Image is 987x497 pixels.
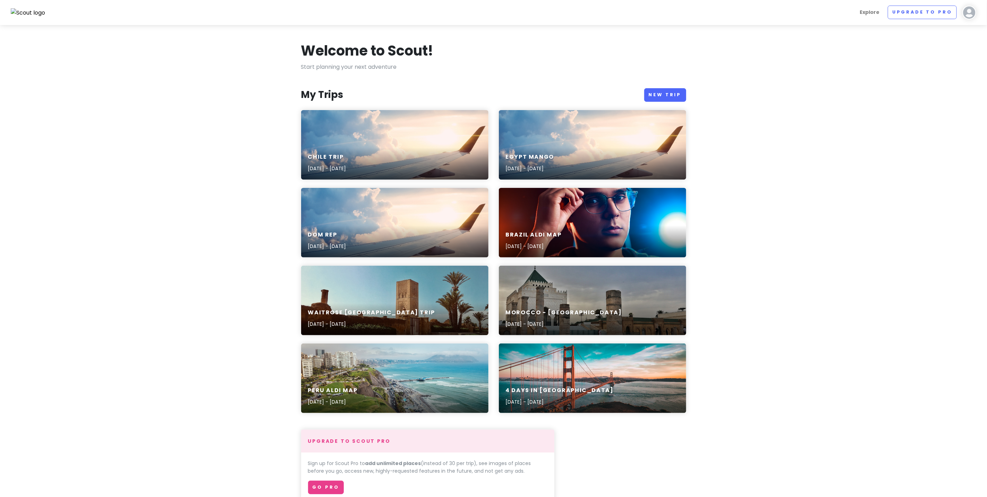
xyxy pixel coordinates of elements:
h6: Dom Rep [308,231,346,239]
h6: 4 Days in [GEOGRAPHIC_DATA] [506,387,614,394]
p: [DATE] - [DATE] [308,320,435,328]
a: city on island during dayPeru Aldi Map[DATE] - [DATE] [301,343,488,413]
a: woman in black framed eyeglasses and black collared shirtBrazil Aldi Map[DATE] - [DATE] [499,188,686,257]
a: New Trip [644,88,686,102]
p: [DATE] - [DATE] [506,398,614,406]
a: aerial photography of airlinerEgypt Mango[DATE] - [DATE] [499,110,686,180]
a: 4 Days in [GEOGRAPHIC_DATA][DATE] - [DATE] [499,343,686,413]
h6: Waitrose [GEOGRAPHIC_DATA] Trip [308,309,435,316]
img: Scout logo [11,8,45,17]
p: [DATE] - [DATE] [506,165,554,172]
a: Upgrade to Pro [888,6,957,19]
h4: Upgrade to Scout Pro [308,438,547,444]
p: [DATE] - [DATE] [506,242,562,250]
strong: add unlimited places [365,460,421,467]
h3: My Trips [301,89,343,101]
h6: Peru Aldi Map [308,387,358,394]
p: [DATE] - [DATE] [308,242,346,250]
h6: Morocco - [GEOGRAPHIC_DATA] [506,309,622,316]
p: Start planning your next adventure [301,63,686,72]
a: aerial photography of airlinerChile Trip[DATE] - [DATE] [301,110,488,180]
p: [DATE] - [DATE] [506,320,622,328]
h6: Brazil Aldi Map [506,231,562,239]
p: Sign up for Scout Pro to (instead of 30 per trip), see images of places before you go, access new... [308,459,547,475]
a: brown concrete building near green trees during daytimeWaitrose [GEOGRAPHIC_DATA] Trip[DATE] - [D... [301,266,488,335]
a: brown concrete building under gray skyMorocco - [GEOGRAPHIC_DATA][DATE] - [DATE] [499,266,686,335]
h1: Welcome to Scout! [301,42,434,60]
h6: Egypt Mango [506,154,554,161]
a: Go Pro [308,481,344,494]
p: [DATE] - [DATE] [308,398,358,406]
img: User profile [962,6,976,19]
p: [DATE] - [DATE] [308,165,346,172]
a: aerial photography of airlinerDom Rep[DATE] - [DATE] [301,188,488,257]
a: Explore [857,6,882,19]
h6: Chile Trip [308,154,346,161]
